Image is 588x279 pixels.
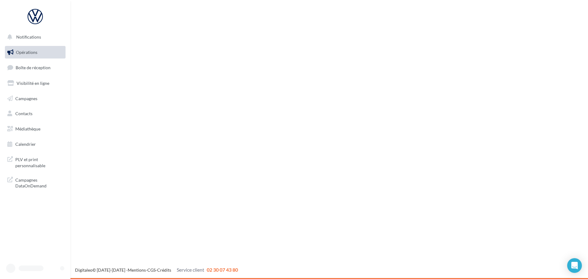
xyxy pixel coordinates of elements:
[157,267,171,273] a: Crédits
[4,123,67,135] a: Médiathèque
[75,267,92,273] a: Digitaleo
[15,155,63,168] span: PLV et print personnalisable
[15,111,32,116] span: Contacts
[15,126,40,131] span: Médiathèque
[15,176,63,189] span: Campagnes DataOnDemand
[16,50,37,55] span: Opérations
[4,107,67,120] a: Contacts
[4,31,64,43] button: Notifications
[4,61,67,74] a: Boîte de réception
[4,92,67,105] a: Campagnes
[567,258,582,273] div: Open Intercom Messenger
[4,77,67,90] a: Visibilité en ligne
[4,153,67,171] a: PLV et print personnalisable
[4,138,67,151] a: Calendrier
[16,34,41,40] span: Notifications
[15,96,37,101] span: Campagnes
[16,65,51,70] span: Boîte de réception
[147,267,156,273] a: CGS
[128,267,146,273] a: Mentions
[4,173,67,191] a: Campagnes DataOnDemand
[75,267,238,273] span: © [DATE]-[DATE] - - -
[207,267,238,273] span: 02 30 07 43 80
[15,141,36,147] span: Calendrier
[4,46,67,59] a: Opérations
[17,81,49,86] span: Visibilité en ligne
[177,267,204,273] span: Service client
